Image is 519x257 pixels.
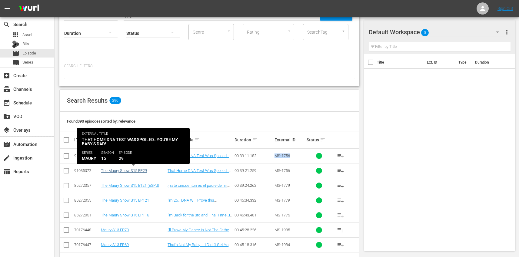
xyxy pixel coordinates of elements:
span: sort [252,137,258,143]
span: VOD [3,113,10,120]
div: External Title [168,136,232,143]
span: menu [4,5,11,12]
span: Schedule [3,99,10,107]
span: playlist_add [337,197,344,204]
span: sort [320,137,325,143]
span: Episode [22,50,36,56]
span: Automation [3,141,10,148]
button: Open [341,28,346,34]
span: Overlays [3,127,10,134]
span: 0 [421,26,429,39]
button: playlist_add [333,149,348,163]
button: playlist_add [333,178,348,193]
button: playlist_add [333,208,348,222]
span: playlist_add [337,241,344,249]
div: 00:39:21.259 [235,168,273,173]
p: Search Filters: [64,64,354,69]
span: Asset [12,31,19,38]
span: playlist_add [337,167,344,174]
span: MS-1779 [274,183,290,188]
a: ¿Este cincuentón es el padre de mi bebé? [168,183,230,192]
div: Status [307,136,331,143]
span: MS-1984 [274,242,290,247]
a: That Home DNA Test Was Spoiled…You're My Baby's Dad! [168,168,231,177]
a: That Home DNA Test Was Spoiled…You're My Baby's Dad! [168,153,231,163]
a: I'll Prove My Fiance Is Not The Father of Your Four Kids! [168,228,231,237]
span: Search [3,21,10,28]
span: Found 390 episodes sorted by: relevance [67,119,135,124]
div: External ID [274,137,305,142]
button: playlist_add [333,223,348,237]
div: 85272055 [74,198,99,203]
a: Maury S13 EP70 [101,228,129,232]
span: Ingestion [3,154,10,162]
div: Duration [235,136,273,143]
button: Open [286,28,292,34]
span: Create [3,72,10,79]
div: 00:46:43.401 [235,213,273,217]
span: MS-1756 [274,168,290,173]
div: 91035073 [74,153,99,158]
div: 70176448 [74,228,99,232]
div: ID [74,137,99,142]
div: 85272057 [74,183,99,188]
div: Default Workspace [369,24,505,41]
span: Channels [3,86,10,93]
div: 00:45:18.316 [235,242,273,247]
div: 00:45:28.226 [235,228,273,232]
th: Type [455,54,471,71]
span: MS-1775 [274,213,290,217]
span: 390 [109,97,121,104]
span: playlist_add [337,152,344,160]
button: playlist_add [333,163,348,178]
a: The Maury Show S15 E121 (ESPd) [101,183,159,188]
th: Duration [471,54,508,71]
div: 00:39:24.262 [235,183,273,188]
a: That's Not My Baby ... I Didn't Get Your Teen Pregnant! [168,242,232,252]
span: sort [127,137,132,143]
div: 85272051 [74,213,99,217]
span: playlist_add [337,226,344,234]
div: 91035072 [74,168,99,173]
span: Series [22,59,33,65]
span: more_vert [503,28,511,36]
a: Sign Out [497,6,513,11]
span: Reports [3,168,10,175]
button: Open [226,28,232,34]
div: Internal Title [101,136,166,143]
a: The Maury Show S15 EP121 [101,198,149,203]
th: Ext. ID [423,54,455,71]
span: MS-1985 [274,228,290,232]
span: MS-1779 [274,198,290,203]
div: 70176447 [74,242,99,247]
button: playlist_add [333,193,348,208]
th: Title [377,54,423,71]
span: Asset [22,32,32,38]
div: 00:39:11.182 [235,153,273,158]
button: playlist_add [333,238,348,252]
a: The Maury Show S15 EP116 [101,213,149,217]
span: playlist_add [337,182,344,189]
img: ans4CAIJ8jUAAAAAAAAAAAAAAAAAAAAAAAAgQb4GAAAAAAAAAAAAAAAAAAAAAAAAJMjXAAAAAAAAAAAAAAAAAAAAAAAAgAT5G... [15,2,44,16]
span: sort [195,137,200,143]
a: Maury S13 EP69 [101,242,129,247]
span: MS-1756 [274,153,290,158]
span: playlist_add [337,212,344,219]
span: Search Results [67,97,108,104]
a: The Maury Show S15 EP29 [101,168,147,173]
a: I'm 25… DNA Will Prove this [DEMOGRAPHIC_DATA] is my Baby's Dad [168,198,230,212]
span: Episode [12,50,19,57]
span: Bits [22,41,29,47]
a: The Maury Show S15 EP31 [101,153,147,158]
a: I'm Back for the 3rd and Final Time…is My Husband Still Cheating? [168,213,232,222]
div: 00:45:34.332 [235,198,273,203]
span: Series [12,59,19,66]
button: more_vert [503,25,511,39]
div: Bits [12,41,19,48]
